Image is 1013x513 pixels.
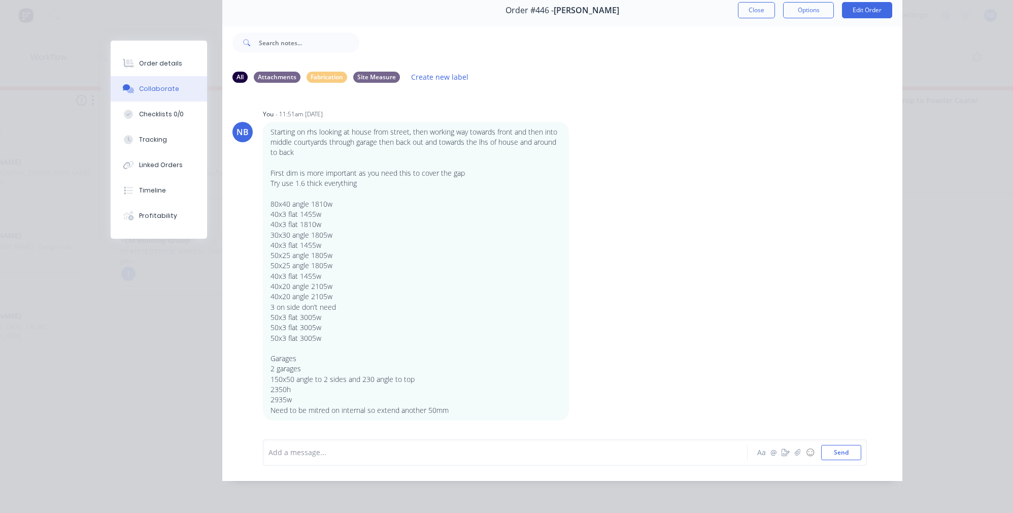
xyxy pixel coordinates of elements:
[139,186,166,195] div: Timeline
[271,178,561,188] p: Try use 1.6 thick everything
[271,168,561,178] p: First dim is more important as you need this to cover the gap
[271,292,561,302] p: 40x20 angle 2105w
[271,312,561,323] p: 50x3 flat 3005w
[271,219,561,230] p: 40x3 flat 1810w
[111,178,207,203] button: Timeline
[271,405,561,415] p: Need to be mitred on internal so extend another 50mm
[254,72,300,83] div: Attachments
[783,2,834,18] button: Options
[263,110,274,119] div: You
[111,76,207,102] button: Collaborate
[271,395,561,405] p: 2935w
[738,2,775,18] button: Close
[271,323,561,333] p: 50x3 flat 3005w
[139,84,179,93] div: Collaborate
[767,446,780,459] button: @
[271,209,561,219] p: 40x3 flat 1455w
[111,203,207,229] button: Profitability
[554,6,619,15] span: [PERSON_NAME]
[271,199,561,209] p: 80x40 angle 1810w
[271,240,561,250] p: 40x3 flat 1455w
[232,72,248,83] div: All
[271,333,561,343] p: 50x3 flat 3005w
[271,364,561,374] p: 2 garages
[406,70,474,84] button: Create new label
[821,445,861,460] button: Send
[139,135,167,144] div: Tracking
[271,374,561,384] p: 150x50 angle to 2 sides and 230 angle to top
[111,127,207,152] button: Tracking
[111,102,207,127] button: Checklists 0/0
[139,59,182,68] div: Order details
[139,110,184,119] div: Checklists 0/0
[271,271,561,281] p: 40x3 flat 1455w
[271,354,561,364] p: Garages
[111,152,207,178] button: Linked Orders
[271,261,561,271] p: 50x25 angle 1805w
[237,126,249,138] div: NB
[111,51,207,76] button: Order details
[276,110,323,119] div: - 11:51am [DATE]
[271,230,561,240] p: 30x30 angle 1805w
[139,211,177,220] div: Profitability
[271,127,561,158] p: Starting on rhs looking at house from street, then working way towards front and then into middle...
[259,33,359,53] input: Search notes...
[271,250,561,261] p: 50x25 angle 1805w
[307,72,347,83] div: Fabrication
[755,446,767,459] button: Aa
[139,161,183,170] div: Linked Orders
[842,2,892,18] button: Edit Order
[271,302,561,312] p: 3 on side don’t need
[271,384,561,395] p: 2350h
[353,72,400,83] div: Site Measure
[271,281,561,292] p: 40x20 angle 2105w
[505,6,554,15] span: Order #446 -
[804,446,816,459] button: ☺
